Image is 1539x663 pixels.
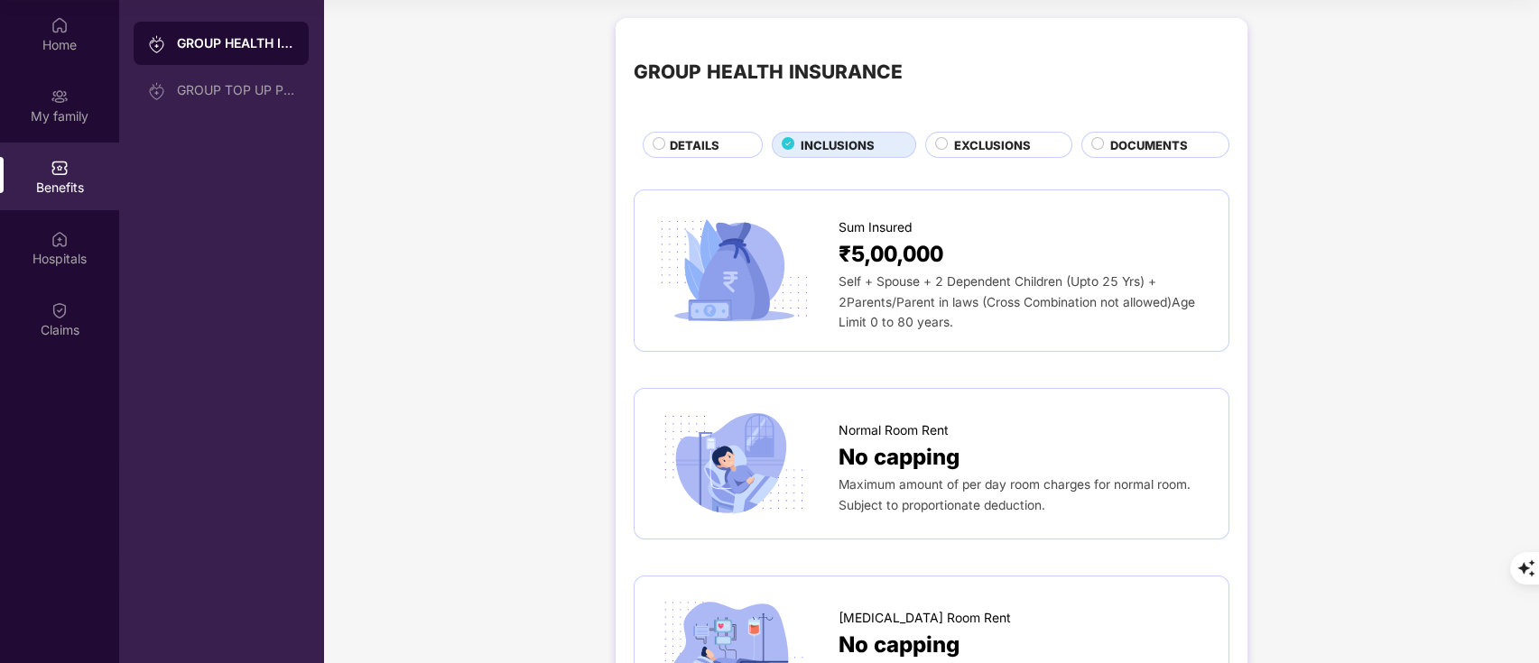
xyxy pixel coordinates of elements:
div: GROUP HEALTH INSURANCE [634,58,903,87]
span: Maximum amount of per day room charges for normal room. Subject to proportionate deduction. [839,477,1191,512]
span: Sum Insured [839,217,913,237]
span: DETAILS [670,136,719,154]
span: ₹5,00,000 [839,237,943,272]
img: svg+xml;base64,PHN2ZyBpZD0iSG9zcGl0YWxzIiB4bWxucz0iaHR0cDovL3d3dy53My5vcmcvMjAwMC9zdmciIHdpZHRoPS... [51,230,69,248]
span: DOCUMENTS [1110,136,1188,154]
span: Normal Room Rent [839,420,949,440]
span: No capping [839,440,960,474]
img: svg+xml;base64,PHN2ZyBpZD0iQmVuZWZpdHMiIHhtbG5zPSJodHRwOi8vd3d3LnczLm9yZy8yMDAwL3N2ZyIgd2lkdGg9Ij... [51,159,69,177]
span: Self + Spouse + 2 Dependent Children (Upto 25 Yrs) + 2Parents/Parent in laws (Cross Combination n... [839,274,1195,329]
img: svg+xml;base64,PHN2ZyB3aWR0aD0iMjAiIGhlaWdodD0iMjAiIHZpZXdCb3g9IjAgMCAyMCAyMCIgZmlsbD0ibm9uZSIgeG... [148,35,166,53]
span: INCLUSIONS [801,136,875,154]
span: [MEDICAL_DATA] Room Rent [839,608,1011,628]
img: svg+xml;base64,PHN2ZyBpZD0iSG9tZSIgeG1sbnM9Imh0dHA6Ly93d3cudzMub3JnLzIwMDAvc3ZnIiB3aWR0aD0iMjAiIG... [51,16,69,34]
span: No capping [839,628,960,662]
div: GROUP HEALTH INSURANCE [177,34,294,52]
div: GROUP TOP UP POLICY [177,83,294,97]
img: svg+xml;base64,PHN2ZyB3aWR0aD0iMjAiIGhlaWdodD0iMjAiIHZpZXdCb3g9IjAgMCAyMCAyMCIgZmlsbD0ibm9uZSIgeG... [51,87,69,106]
img: svg+xml;base64,PHN2ZyB3aWR0aD0iMjAiIGhlaWdodD0iMjAiIHZpZXdCb3g9IjAgMCAyMCAyMCIgZmlsbD0ibm9uZSIgeG... [148,82,166,100]
img: icon [653,407,815,520]
span: EXCLUSIONS [954,136,1031,154]
img: icon [653,214,815,327]
img: svg+xml;base64,PHN2ZyBpZD0iQ2xhaW0iIHhtbG5zPSJodHRwOi8vd3d3LnczLm9yZy8yMDAwL3N2ZyIgd2lkdGg9IjIwIi... [51,301,69,319]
